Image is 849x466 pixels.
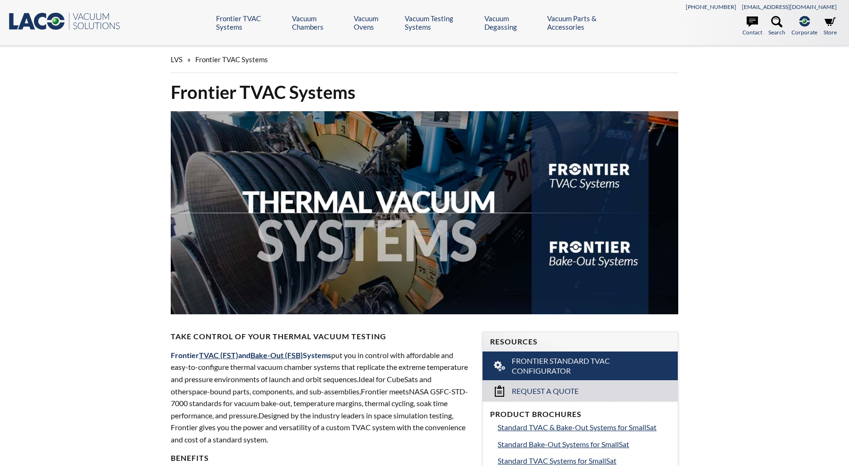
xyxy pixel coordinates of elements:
a: Vacuum Degassing [484,14,540,31]
span: space-bound parts, components, and sub-assemblies, [189,387,361,396]
a: Store [824,16,837,37]
a: Frontier TVAC Systems [216,14,285,31]
span: Frontier and Systems [171,351,331,360]
p: put you in control with affordable and easy-to-configure thermal vacuum chamber systems that repl... [171,349,471,446]
h4: Resources [490,337,670,347]
span: NASA GSFC-STD-7000 standards for vacuum bake-out, temperature margins, thermal cycling, soak time... [171,387,468,420]
a: Vacuum Parts & Accessories [547,14,631,31]
a: Vacuum Chambers [292,14,347,31]
span: Standard TVAC & Bake-Out Systems for SmallSat [498,423,657,432]
span: xtreme temperature and pressure environments of launch and orbit sequences. eal for CubeSats and ... [171,362,468,395]
a: Vacuum Testing Systems [405,14,477,31]
img: Thermal Vacuum Systems header [171,111,678,314]
span: Request a Quote [512,386,579,396]
span: Standard Bake-Out Systems for SmallSat [498,440,629,449]
span: Standard TVAC Systems for SmallSat [498,456,616,465]
a: [EMAIL_ADDRESS][DOMAIN_NAME] [742,3,837,10]
span: Id [358,375,365,384]
a: Search [768,16,785,37]
h1: Frontier TVAC Systems [171,81,678,104]
span: Corporate [791,28,817,37]
h4: Product Brochures [490,409,670,419]
a: Standard TVAC & Bake-Out Systems for SmallSat [498,421,670,433]
h4: BENEFITS [171,453,471,463]
span: Designed by the industry leaders in space simulation testing, Frontier gives you the power and ve... [171,411,466,444]
a: Contact [742,16,762,37]
a: Standard Bake-Out Systems for SmallSat [498,438,670,450]
a: Request a Quote [483,380,678,401]
a: Bake-Out (FSB) [250,351,303,360]
a: [PHONE_NUMBER] [686,3,736,10]
div: » [171,46,678,73]
span: LVS [171,55,183,64]
span: Frontier Standard TVAC Configurator [512,356,650,376]
h4: Take Control of Your Thermal Vacuum Testing [171,332,471,342]
a: Vacuum Ovens [354,14,398,31]
a: TVAC (FST) [199,351,238,360]
a: Frontier Standard TVAC Configurator [483,352,678,381]
span: Frontier TVAC Systems [195,55,268,64]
